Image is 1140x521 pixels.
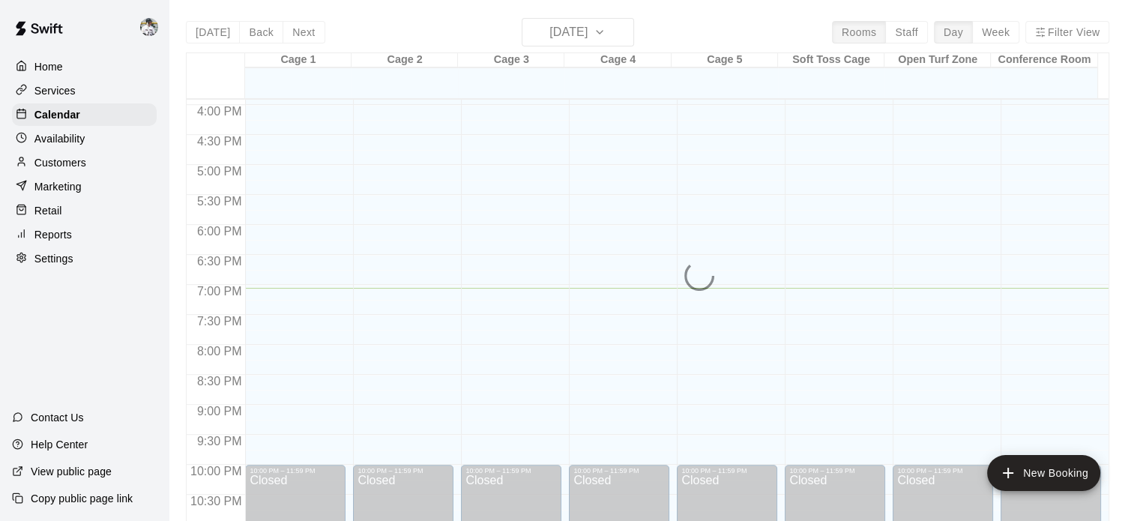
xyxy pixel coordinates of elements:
[789,467,881,475] div: 10:00 PM – 11:59 PM
[193,285,246,298] span: 7:00 PM
[193,435,246,448] span: 9:30 PM
[12,79,157,102] a: Services
[140,18,158,36] img: Justin Dunning
[12,127,157,150] a: Availability
[681,467,773,475] div: 10:00 PM – 11:59 PM
[31,491,133,506] p: Copy public page link
[458,53,564,67] div: Cage 3
[193,135,246,148] span: 4:30 PM
[352,53,458,67] div: Cage 2
[12,151,157,174] a: Customers
[991,53,1097,67] div: Conference Room
[31,410,84,425] p: Contact Us
[987,455,1100,491] button: add
[12,223,157,246] a: Reports
[137,12,169,42] div: Justin Dunning
[12,199,157,222] a: Retail
[884,53,991,67] div: Open Turf Zone
[34,83,76,98] p: Services
[193,165,246,178] span: 5:00 PM
[778,53,884,67] div: Soft Toss Cage
[358,467,449,475] div: 10:00 PM – 11:59 PM
[564,53,671,67] div: Cage 4
[193,375,246,388] span: 8:30 PM
[465,467,557,475] div: 10:00 PM – 11:59 PM
[34,227,72,242] p: Reports
[12,247,157,270] a: Settings
[34,179,82,194] p: Marketing
[34,251,73,266] p: Settings
[193,255,246,268] span: 6:30 PM
[31,437,88,452] p: Help Center
[193,405,246,418] span: 9:00 PM
[573,467,665,475] div: 10:00 PM – 11:59 PM
[34,155,86,170] p: Customers
[187,495,245,508] span: 10:30 PM
[12,103,157,126] a: Calendar
[12,55,157,78] a: Home
[34,131,85,146] p: Availability
[250,467,341,475] div: 10:00 PM – 11:59 PM
[193,105,246,118] span: 4:00 PM
[193,225,246,238] span: 6:00 PM
[193,345,246,358] span: 8:00 PM
[31,464,112,479] p: View public page
[34,107,80,122] p: Calendar
[34,59,63,74] p: Home
[34,203,62,218] p: Retail
[193,195,246,208] span: 5:30 PM
[897,467,989,475] div: 10:00 PM – 11:59 PM
[187,465,245,478] span: 10:00 PM
[12,175,157,198] a: Marketing
[672,53,778,67] div: Cage 5
[245,53,352,67] div: Cage 1
[193,315,246,328] span: 7:30 PM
